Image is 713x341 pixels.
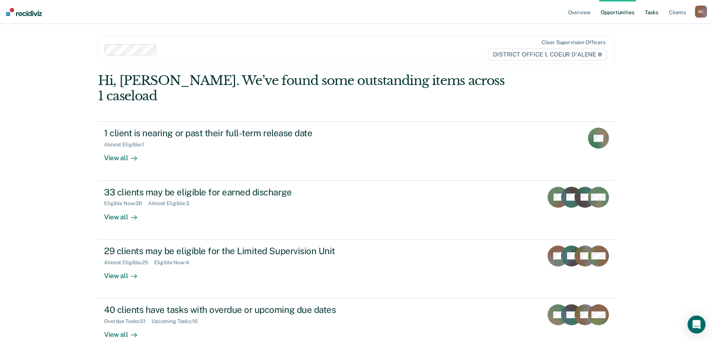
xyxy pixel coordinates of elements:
[688,316,706,334] div: Open Intercom Messenger
[104,246,367,256] div: 29 clients may be eligible for the Limited Supervision Unit
[6,8,42,16] img: Recidiviz
[104,318,152,325] div: Overdue Tasks : 51
[104,265,146,280] div: View all
[104,141,150,148] div: Almost Eligible : 1
[542,39,605,46] div: Clear supervision officers
[104,148,146,162] div: View all
[104,187,367,198] div: 33 clients may be eligible for earned discharge
[695,6,707,18] button: BC
[148,200,195,207] div: Almost Eligible : 3
[154,259,195,266] div: Eligible Now : 4
[104,207,146,221] div: View all
[152,318,204,325] div: Upcoming Tasks : 16
[695,6,707,18] div: B C
[104,128,367,138] div: 1 client is nearing or past their full-term release date
[104,200,148,207] div: Eligible Now : 30
[104,325,146,339] div: View all
[98,121,615,180] a: 1 client is nearing or past their full-term release dateAlmost Eligible:1View all
[98,240,615,298] a: 29 clients may be eligible for the Limited Supervision UnitAlmost Eligible:25Eligible Now:4View all
[488,49,607,61] span: DISTRICT OFFICE 1, COEUR D'ALENE
[98,181,615,240] a: 33 clients may be eligible for earned dischargeEligible Now:30Almost Eligible:3View all
[98,73,512,104] div: Hi, [PERSON_NAME]. We’ve found some outstanding items across 1 caseload
[104,304,367,315] div: 40 clients have tasks with overdue or upcoming due dates
[104,259,154,266] div: Almost Eligible : 25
